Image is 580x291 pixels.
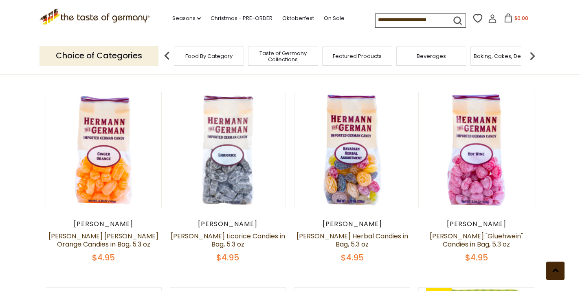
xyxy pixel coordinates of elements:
a: Christmas - PRE-ORDER [211,14,272,23]
a: Seasons [172,14,201,23]
div: [PERSON_NAME] [170,220,286,228]
a: Food By Category [185,53,233,59]
a: Beverages [417,53,446,59]
span: $4.95 [341,252,364,263]
button: $0.00 [499,13,533,26]
a: [PERSON_NAME] "Gluehwein" Candies in Bag, 5.3 oz [430,231,523,249]
a: Featured Products [333,53,382,59]
span: $4.95 [465,252,488,263]
span: $4.95 [92,252,115,263]
div: [PERSON_NAME] [46,220,162,228]
a: Baking, Cakes, Desserts [474,53,537,59]
img: Hermann Bavarian Herbal Candies in Bag, 5.3 oz [294,92,410,208]
a: [PERSON_NAME] Herbal Candies in Bag, 5.3 oz [297,231,408,249]
a: [PERSON_NAME] [PERSON_NAME] Orange Candies in Bag, 5.3 oz [48,231,158,249]
div: [PERSON_NAME] [294,220,410,228]
img: Hermann Bavarian Ginger Orange Candies in Bag, 5.3 oz [46,92,161,208]
img: Hermann Bavarian Licorice Candies in Bag, 5.3 oz [170,92,286,208]
a: On Sale [324,14,345,23]
img: Hermann Bavarian "Gluehwein" Candies in Bag, 5.3 oz [419,92,534,208]
a: Taste of Germany Collections [250,50,316,62]
a: [PERSON_NAME] Licorice Candies in Bag, 5.3 oz [171,231,285,249]
p: Choice of Categories [40,46,158,66]
img: next arrow [524,48,540,64]
span: $4.95 [216,252,239,263]
span: $0.00 [514,15,528,22]
img: previous arrow [159,48,175,64]
a: Oktoberfest [282,14,314,23]
div: [PERSON_NAME] [418,220,534,228]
